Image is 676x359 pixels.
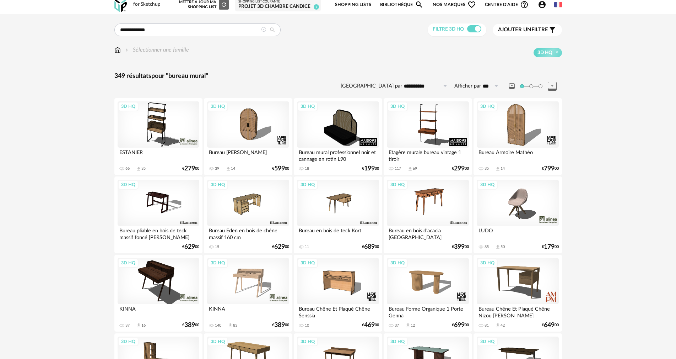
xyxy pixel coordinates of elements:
div: 37 [395,323,399,328]
span: Account Circle icon [538,0,550,9]
a: 3D HQ Bureau Forme Organique 1 Porte Genna 37 Download icon 12 €69900 [384,255,472,332]
div: 35 [485,166,489,171]
div: € 00 [272,166,289,171]
span: Centre d'aideHelp Circle Outline icon [485,0,529,9]
span: filtre [498,26,548,33]
div: KINNA [118,304,199,318]
span: 389 [184,323,195,328]
span: 3D HQ [537,49,552,56]
div: 50 [501,244,505,249]
div: Etagère murale bureau vintage 1 tiroir [387,148,469,162]
div: € 00 [452,244,469,249]
div: 15 [215,244,219,249]
div: 18 [305,166,309,171]
div: Bureau [PERSON_NAME] [207,148,289,162]
span: Refresh icon [221,2,227,6]
div: Bureau pliable en bois de teck massif foncé [PERSON_NAME] [118,226,199,240]
a: 3D HQ Bureau en bois de teck Kort 11 €68900 [294,176,382,253]
div: 16 [141,323,146,328]
div: 14 [231,166,235,171]
span: Account Circle icon [538,0,546,9]
div: € 00 [272,244,289,249]
div: 39 [215,166,219,171]
a: 3D HQ KINNA 140 Download icon 83 €38900 [204,255,292,332]
a: 3D HQ Bureau Chêne Et Plaqué Chêne Senssia 10 €46900 [294,255,382,332]
span: 299 [454,166,465,171]
a: 3D HQ LUDO 85 Download icon 50 €17900 [474,176,562,253]
a: 3D HQ Bureau mural professionnel noir et cannage en rotin L90 18 €19900 [294,98,382,175]
div: 3D HQ [207,102,228,111]
span: 599 [274,166,285,171]
img: svg+xml;base64,PHN2ZyB3aWR0aD0iMTYiIGhlaWdodD0iMTYiIHZpZXdCb3g9IjAgMCAxNiAxNiIgZmlsbD0ibm9uZSIgeG... [124,46,130,54]
div: 3D HQ [387,258,408,268]
div: Bureau Forme Organique 1 Porte Genna [387,304,469,318]
span: Download icon [226,166,231,171]
span: Download icon [228,323,233,328]
a: 3D HQ Bureau Armoire Mathéo 35 Download icon 14 €79900 [474,98,562,175]
a: 3D HQ Bureau Chêne Et Plaqué Chêne Nizou [PERSON_NAME] 81 Download icon 42 €64900 [474,255,562,332]
img: fr [554,1,562,9]
div: € 00 [542,244,559,249]
a: 3D HQ KINNA 37 Download icon 16 €38900 [114,255,202,332]
span: 649 [544,323,555,328]
a: 3D HQ Etagère murale bureau vintage 1 tiroir 117 Download icon 69 €29900 [384,98,472,175]
div: 3D HQ [118,258,139,268]
a: 3D HQ ESTANIER 66 Download icon 35 €27900 [114,98,202,175]
div: Bureau mural professionnel noir et cannage en rotin L90 [297,148,379,162]
div: Bureau Eden en bois de chêne massif 160 cm [207,226,289,240]
div: Bureau Chêne Et Plaqué Chêne Senssia [297,304,379,318]
div: 3D HQ [118,102,139,111]
div: 3D HQ [297,102,318,111]
div: 3D HQ [297,180,318,189]
span: 1 [314,4,319,10]
div: 69 [413,166,417,171]
div: 3D HQ [387,102,408,111]
div: € 00 [362,244,379,249]
div: 66 [125,166,130,171]
div: € 00 [182,244,199,249]
img: svg+xml;base64,PHN2ZyB3aWR0aD0iMTYiIGhlaWdodD0iMTciIHZpZXdCb3g9IjAgMCAxNiAxNyIgZmlsbD0ibm9uZSIgeG... [114,46,121,54]
span: 199 [364,166,375,171]
div: 3D HQ [118,180,139,189]
div: 81 [485,323,489,328]
span: 629 [274,244,285,249]
span: Ajouter un [498,27,531,32]
span: pour "bureau mural" [151,73,208,79]
div: Bureau en bois d'acacia [GEOGRAPHIC_DATA] [387,226,469,240]
span: 279 [184,166,195,171]
div: ESTANIER [118,148,199,162]
div: 83 [233,323,237,328]
span: 399 [454,244,465,249]
span: 699 [454,323,465,328]
div: 3D HQ [207,180,228,189]
div: 3D HQ [477,258,498,268]
div: Bureau en bois de teck Kort [297,226,379,240]
div: 37 [125,323,130,328]
a: 3D HQ Bureau en bois d'acacia [GEOGRAPHIC_DATA] €39900 [384,176,472,253]
div: 85 [485,244,489,249]
span: Download icon [136,323,141,328]
div: 3D HQ [297,258,318,268]
span: Download icon [407,166,413,171]
span: 469 [364,323,375,328]
span: Magnify icon [415,0,423,9]
div: 3D HQ [207,258,228,268]
div: € 00 [362,166,379,171]
div: for Sketchup [133,1,161,8]
span: Download icon [495,244,501,250]
span: Help Circle Outline icon [520,0,529,9]
div: 3D HQ [387,337,408,346]
span: Filter icon [548,26,557,34]
span: Download icon [405,323,411,328]
span: Heart Outline icon [467,0,476,9]
a: 3D HQ Bureau pliable en bois de teck massif foncé [PERSON_NAME] €62900 [114,176,202,253]
a: 3D HQ Bureau [PERSON_NAME] 39 Download icon 14 €59900 [204,98,292,175]
div: € 00 [542,323,559,328]
span: 799 [544,166,555,171]
span: Filtre 3D HQ [433,27,464,32]
div: 140 [215,323,221,328]
div: Sélectionner une famille [124,46,189,54]
span: 689 [364,244,375,249]
span: 389 [274,323,285,328]
div: 3D HQ [477,337,498,346]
